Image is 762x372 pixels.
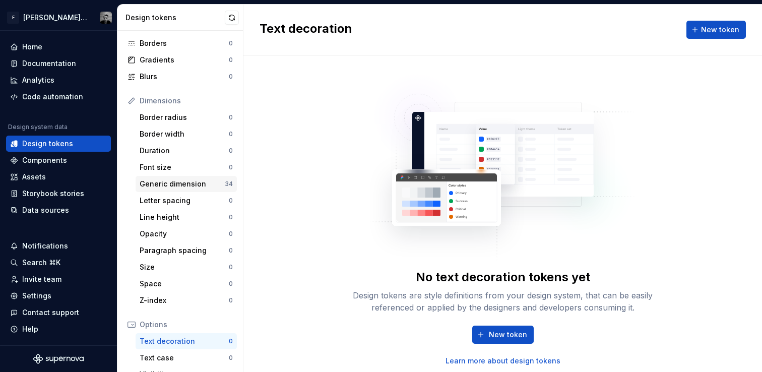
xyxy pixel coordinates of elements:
div: Invite team [22,274,61,284]
div: Options [140,320,233,330]
a: Duration0 [136,143,237,159]
div: Storybook stories [22,189,84,199]
button: Help [6,321,111,337]
div: 0 [229,213,233,221]
div: Analytics [22,75,54,85]
div: 34 [225,180,233,188]
a: Documentation [6,55,111,72]
div: Text decoration [140,336,229,346]
div: 0 [229,39,233,47]
a: Text decoration0 [136,333,237,349]
div: Border width [140,129,229,139]
div: F [7,12,19,24]
div: 0 [229,263,233,271]
div: Blurs [140,72,229,82]
div: Letter spacing [140,196,229,206]
a: Code automation [6,89,111,105]
div: Dimensions [140,96,233,106]
div: Borders [140,38,229,48]
button: New token [472,326,534,344]
div: Border radius [140,112,229,122]
a: Space0 [136,276,237,292]
a: Borders0 [123,35,237,51]
a: Border radius0 [136,109,237,126]
img: Stan Grootes [100,12,112,24]
div: 0 [229,337,233,345]
div: Size [140,262,229,272]
div: Design system data [8,123,68,131]
div: Opacity [140,229,229,239]
div: Design tokens [125,13,225,23]
div: Home [22,42,42,52]
div: 0 [229,246,233,255]
div: 0 [229,296,233,304]
div: Space [140,279,229,289]
svg: Supernova Logo [33,354,84,364]
div: 0 [229,73,233,81]
div: Design tokens [22,139,73,149]
span: New token [489,330,527,340]
a: Assets [6,169,111,185]
div: 0 [229,354,233,362]
div: Line height [140,212,229,222]
a: Border width0 [136,126,237,142]
div: Gradients [140,55,229,65]
a: Generic dimension34 [136,176,237,192]
a: Learn more about design tokens [446,356,560,366]
div: Notifications [22,241,68,251]
a: Letter spacing0 [136,193,237,209]
div: Code automation [22,92,83,102]
h2: Text decoration [260,21,352,39]
button: Search ⌘K [6,255,111,271]
a: Paragraph spacing0 [136,242,237,259]
div: 0 [229,280,233,288]
button: F[PERSON_NAME] UIStan Grootes [2,7,115,28]
div: 0 [229,163,233,171]
a: Design tokens [6,136,111,152]
div: Design tokens are style definitions from your design system, that can be easily referenced or app... [342,289,664,314]
div: Assets [22,172,46,182]
div: Components [22,155,67,165]
div: Generic dimension [140,179,225,189]
a: Line height0 [136,209,237,225]
button: Contact support [6,304,111,321]
a: Invite team [6,271,111,287]
div: 0 [229,56,233,64]
a: Components [6,152,111,168]
div: [PERSON_NAME] UI [23,13,88,23]
a: Gradients0 [123,52,237,68]
div: Search ⌘K [22,258,60,268]
div: Text case [140,353,229,363]
div: Help [22,324,38,334]
span: New token [701,25,739,35]
a: Z-index0 [136,292,237,308]
button: Notifications [6,238,111,254]
a: Settings [6,288,111,304]
div: 0 [229,230,233,238]
div: 0 [229,113,233,121]
div: 0 [229,197,233,205]
a: Blurs0 [123,69,237,85]
div: Data sources [22,205,69,215]
div: Font size [140,162,229,172]
a: Size0 [136,259,237,275]
div: Paragraph spacing [140,245,229,256]
div: Contact support [22,307,79,318]
a: Analytics [6,72,111,88]
button: New token [686,21,746,39]
a: Data sources [6,202,111,218]
div: No text decoration tokens yet [416,269,590,285]
a: Opacity0 [136,226,237,242]
a: Font size0 [136,159,237,175]
div: 0 [229,147,233,155]
div: Duration [140,146,229,156]
div: Z-index [140,295,229,305]
div: Documentation [22,58,76,69]
div: 0 [229,130,233,138]
div: Settings [22,291,51,301]
a: Home [6,39,111,55]
a: Storybook stories [6,185,111,202]
a: Text case0 [136,350,237,366]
